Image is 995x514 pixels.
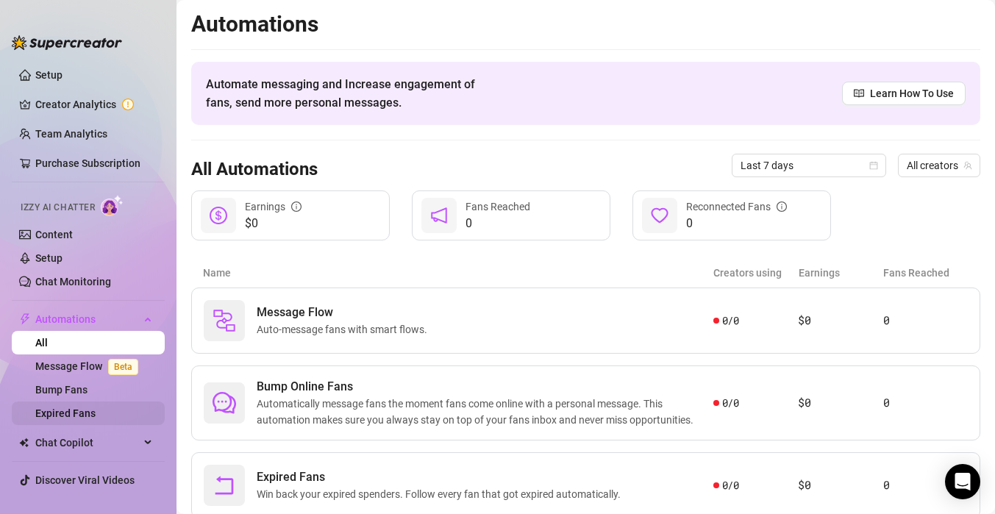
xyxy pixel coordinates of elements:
span: Automatically message fans the moment fans come online with a personal message. This automation m... [257,396,713,428]
a: Purchase Subscription [35,151,153,175]
span: team [963,161,972,170]
article: $0 [798,312,882,329]
span: All creators [907,154,971,176]
img: Chat Copilot [19,438,29,448]
img: AI Chatter [101,195,124,216]
span: thunderbolt [19,313,31,325]
article: $0 [798,394,882,412]
span: 0 / 0 [722,395,739,411]
span: read [854,88,864,99]
h3: All Automations [191,158,318,182]
span: Last 7 days [741,154,877,176]
article: Earnings [799,265,884,281]
img: logo-BBDzfeDw.svg [12,35,122,50]
span: Chat Copilot [35,431,140,454]
article: $0 [798,476,882,494]
span: rollback [213,474,236,497]
div: Reconnected Fans [686,199,787,215]
article: 0 [883,394,968,412]
a: All [35,337,48,349]
article: 0 [883,312,968,329]
span: Izzy AI Chatter [21,201,95,215]
span: heart [651,207,668,224]
article: Name [203,265,713,281]
span: Bump Online Fans [257,378,713,396]
span: Win back your expired spenders. Follow every fan that got expired automatically. [257,486,627,502]
span: Fans Reached [466,201,530,213]
div: Open Intercom Messenger [945,464,980,499]
span: Automate messaging and Increase engagement of fans, send more personal messages. [206,75,489,112]
span: 0 [466,215,530,232]
span: calendar [869,161,878,170]
span: 0 / 0 [722,313,739,329]
span: Auto-message fans with smart flows. [257,321,433,338]
a: Message FlowBeta [35,360,144,372]
div: Earnings [245,199,302,215]
article: 0 [883,476,968,494]
h2: Automations [191,10,980,38]
span: notification [430,207,448,224]
span: Learn How To Use [870,85,954,101]
span: $0 [245,215,302,232]
a: Creator Analytics exclamation-circle [35,93,153,116]
span: dollar [210,207,227,224]
a: Chat Monitoring [35,276,111,288]
article: Fans Reached [883,265,969,281]
span: info-circle [291,201,302,212]
a: Discover Viral Videos [35,474,135,486]
span: Message Flow [257,304,433,321]
img: svg%3e [213,309,236,332]
a: Team Analytics [35,128,107,140]
span: Automations [35,307,140,331]
span: 0 [686,215,787,232]
a: Setup [35,252,63,264]
article: Creators using [713,265,799,281]
a: Expired Fans [35,407,96,419]
span: 0 / 0 [722,477,739,493]
span: info-circle [777,201,787,212]
a: Content [35,229,73,240]
a: Setup [35,69,63,81]
a: Bump Fans [35,384,88,396]
span: Expired Fans [257,468,627,486]
span: comment [213,391,236,415]
span: Beta [108,359,138,375]
a: Learn How To Use [842,82,966,105]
